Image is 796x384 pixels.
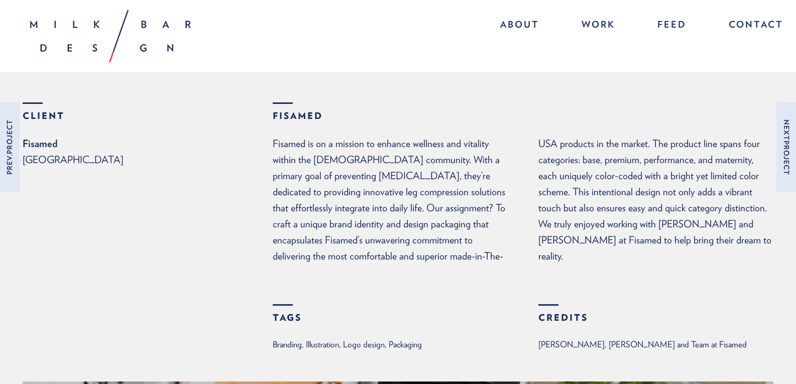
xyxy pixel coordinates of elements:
[273,136,773,264] p: Fisamed is on a mission to enhance wellness and vitality within the [DEMOGRAPHIC_DATA] community....
[273,111,773,120] h3: Fisamed
[30,10,191,62] img: Milk Bar Design
[273,313,508,322] h3: Tags
[23,111,273,120] h3: Client
[538,337,773,351] p: [PERSON_NAME], [PERSON_NAME] and Team at Fisamed
[538,313,773,322] h3: Credits
[490,15,549,37] a: About
[23,136,273,152] strong: Fisamed
[6,119,14,154] em: Project
[23,152,273,168] p: [GEOGRAPHIC_DATA]
[647,15,697,37] a: Feed
[572,15,625,37] a: Work
[273,337,449,351] p: Branding, Illustration, Logo design, Packaging
[719,15,783,37] a: Contact
[782,140,790,175] em: Project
